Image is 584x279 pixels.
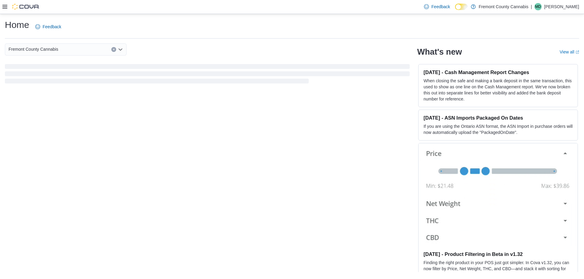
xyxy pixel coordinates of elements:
button: Clear input [111,47,116,52]
p: Fremont County Cannabis [479,3,528,10]
p: When closing the safe and making a bank deposit in the same transaction, this used to show as one... [423,78,573,102]
input: Dark Mode [455,4,468,10]
img: Cova [12,4,40,10]
a: Feedback [33,21,64,33]
span: MD [535,3,541,10]
h3: [DATE] - ASN Imports Packaged On Dates [423,115,573,121]
span: Feedback [43,24,61,30]
div: Megan Dame [534,3,542,10]
h3: [DATE] - Cash Management Report Changes [423,69,573,75]
h3: [DATE] - Product Filtering in Beta in v1.32 [423,251,573,257]
p: | [531,3,532,10]
h1: Home [5,19,29,31]
a: View allExternal link [560,49,579,54]
span: Feedback [431,4,450,10]
a: Feedback [422,1,452,13]
svg: External link [575,50,579,54]
p: [PERSON_NAME] [544,3,579,10]
button: Open list of options [118,47,123,52]
p: If you are using the Ontario ASN format, the ASN Import in purchase orders will now automatically... [423,123,573,135]
span: Fremont County Cannabis [9,46,58,53]
span: Loading [5,65,410,85]
h2: What's new [417,47,462,57]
